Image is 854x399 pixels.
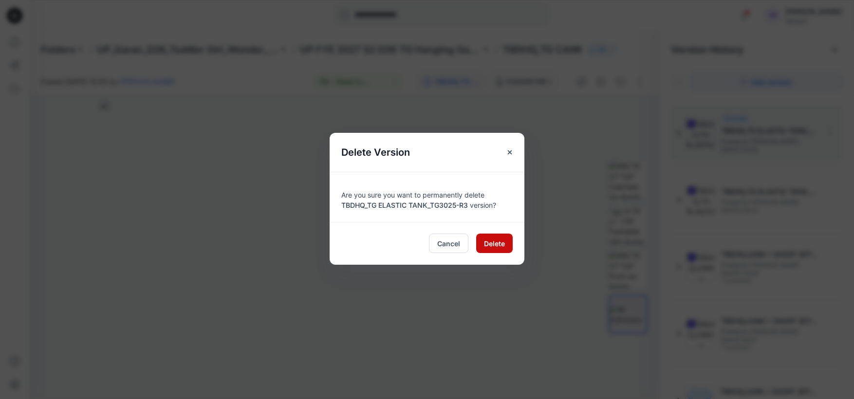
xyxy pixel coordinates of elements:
div: Are you sure you want to permanently delete version? [341,184,513,210]
button: Cancel [429,234,468,253]
span: TBDHQ_TG ELASTIC TANK_TG3025-R3 [341,201,468,209]
button: Close [501,144,519,161]
h5: Delete Version [330,133,422,172]
span: Delete [484,238,505,249]
button: Delete [476,234,513,253]
span: Cancel [437,238,460,249]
